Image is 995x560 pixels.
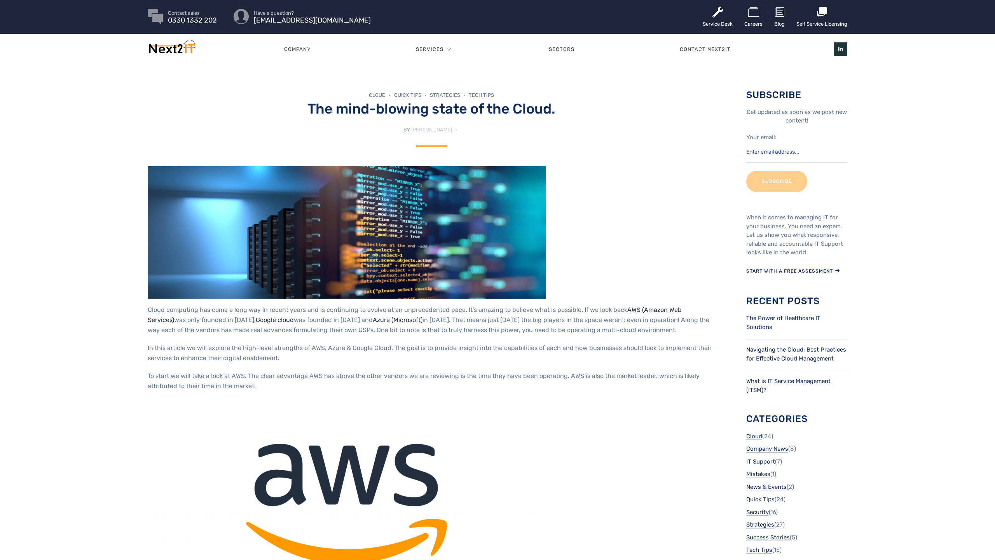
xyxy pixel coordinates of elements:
[256,316,294,324] a: Google cloud
[430,92,467,98] a: Strategies
[148,40,196,57] img: Next2IT
[403,127,410,133] span: by
[369,92,393,98] a: Cloud
[746,508,847,517] li: (16)
[231,38,363,61] a: Company
[746,432,762,441] a: Cloud
[746,533,790,542] a: Success Stories
[148,100,715,117] h1: The mind-blowing state of the Cloud.
[148,306,682,324] a: AWS (Amazon Web Services)
[746,520,774,529] a: Strategies
[148,371,715,391] p: To start we will take a look at AWS. The clear advantage AWS has above the other vendors we are r...
[411,127,452,133] a: [PERSON_NAME]
[746,483,847,492] li: (2)
[746,444,847,453] li: (8)
[254,10,371,16] span: Have a question?
[746,134,777,141] label: Your email:
[168,10,217,23] a: Contact sales 0330 1332 202
[627,38,783,61] a: Contact Next2IT
[746,444,788,453] a: Company News
[254,18,371,23] span: [EMAIL_ADDRESS][DOMAIN_NAME]
[746,432,847,441] li: (24)
[148,343,715,363] p: In this article we will explore the high-level strengths of AWS, Azure & Google Cloud. The goal i...
[416,38,443,61] a: Services
[746,495,775,504] a: Quick Tips
[746,108,847,125] p: Get updated as soon as we post new content!
[746,546,772,555] a: Tech Tips
[746,296,847,306] h3: Recent Posts
[746,520,847,529] li: (27)
[746,90,847,100] h3: Subscribe
[746,171,807,192] input: Subscribe
[746,346,846,362] a: Navigating the Cloud: Best Practices for Effective Cloud Management
[148,305,715,335] p: Cloud computing has come a long way in recent years and is continuing to evolve at an unprecedent...
[373,316,422,324] a: Azure (Microsoft)
[746,508,769,517] a: Security
[746,533,847,542] li: (5)
[254,10,371,23] a: Have a question? [EMAIL_ADDRESS][DOMAIN_NAME]
[469,92,494,98] a: Tech Tips
[746,265,840,276] a: START WITH A FREE ASSESSMENT
[746,470,847,479] li: (1)
[168,18,217,23] span: 0330 1332 202
[394,92,428,98] a: Quick Tips
[746,546,847,555] li: (15)
[746,470,770,479] a: Mistakes
[168,10,217,16] span: Contact sales
[746,457,775,466] a: IT Support
[746,315,820,331] a: The Power of Healthcare IT Solutions
[746,483,787,492] a: News & Events
[496,38,627,61] a: Sectors
[746,414,847,424] h3: Categories
[746,495,847,504] li: (24)
[746,457,847,466] li: (7)
[746,378,831,394] a: What is IT Service Management (ITSM)?
[746,213,847,257] p: When it comes to managing IT for your business. You need an expert. Let us show you what responsi...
